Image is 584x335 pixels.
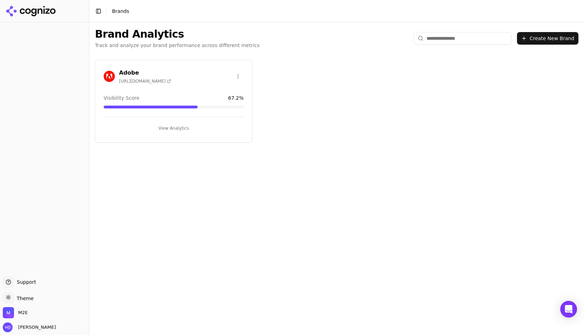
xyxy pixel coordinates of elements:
span: 67.2 % [228,94,244,101]
p: Track and analyze your brand performance across different metrics [95,42,260,49]
img: M2E [3,307,14,318]
button: Open user button [3,322,56,332]
span: [URL][DOMAIN_NAME] [119,78,171,84]
span: Support [14,279,36,285]
span: [PERSON_NAME] [15,324,56,330]
button: Open organization switcher [3,307,28,318]
button: View Analytics [104,123,244,134]
span: M2E [18,310,28,316]
h1: Brand Analytics [95,28,260,40]
img: Adobe [104,71,115,82]
span: Visibility Score [104,94,139,101]
nav: breadcrumb [112,8,129,15]
img: Hakan Degirmenci [3,322,13,332]
div: Open Intercom Messenger [560,301,577,318]
span: Theme [14,296,34,301]
h3: Adobe [119,69,171,77]
span: Brands [112,8,129,14]
button: Create New Brand [517,32,578,45]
